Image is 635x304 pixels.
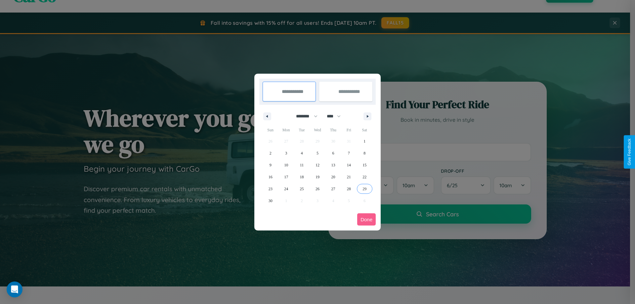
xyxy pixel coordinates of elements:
button: 3 [278,147,294,159]
button: 13 [325,159,341,171]
span: 2 [270,147,272,159]
span: 9 [270,159,272,171]
span: 14 [347,159,351,171]
button: 26 [310,183,325,195]
button: 5 [310,147,325,159]
button: 12 [310,159,325,171]
span: 29 [362,183,366,195]
span: 19 [316,171,319,183]
span: 10 [284,159,288,171]
span: 12 [316,159,319,171]
span: Mon [278,125,294,135]
button: 17 [278,171,294,183]
span: 4 [301,147,303,159]
span: 17 [284,171,288,183]
span: Fri [341,125,357,135]
button: 2 [263,147,278,159]
span: 30 [269,195,273,207]
button: 25 [294,183,310,195]
button: Done [357,213,376,226]
button: 20 [325,171,341,183]
button: 11 [294,159,310,171]
span: 6 [332,147,334,159]
button: 21 [341,171,357,183]
button: 10 [278,159,294,171]
span: 7 [348,147,350,159]
span: 15 [362,159,366,171]
span: 13 [331,159,335,171]
span: 20 [331,171,335,183]
button: 28 [341,183,357,195]
span: 24 [284,183,288,195]
span: 25 [300,183,304,195]
button: 30 [263,195,278,207]
span: Tue [294,125,310,135]
span: 26 [316,183,319,195]
button: 23 [263,183,278,195]
span: 18 [300,171,304,183]
span: 16 [269,171,273,183]
span: Thu [325,125,341,135]
button: 22 [357,171,372,183]
button: 18 [294,171,310,183]
span: 11 [300,159,304,171]
button: 14 [341,159,357,171]
span: 28 [347,183,351,195]
button: 1 [357,135,372,147]
div: Open Intercom Messenger [7,282,22,297]
span: Sun [263,125,278,135]
button: 9 [263,159,278,171]
button: 27 [325,183,341,195]
button: 8 [357,147,372,159]
button: 6 [325,147,341,159]
span: 21 [347,171,351,183]
span: 22 [362,171,366,183]
button: 16 [263,171,278,183]
button: 29 [357,183,372,195]
span: 3 [285,147,287,159]
button: 19 [310,171,325,183]
button: 15 [357,159,372,171]
span: 8 [363,147,365,159]
span: Sat [357,125,372,135]
div: Give Feedback [627,139,632,165]
button: 24 [278,183,294,195]
span: 5 [317,147,318,159]
button: 4 [294,147,310,159]
span: 23 [269,183,273,195]
span: 27 [331,183,335,195]
span: 1 [363,135,365,147]
span: Wed [310,125,325,135]
button: 7 [341,147,357,159]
